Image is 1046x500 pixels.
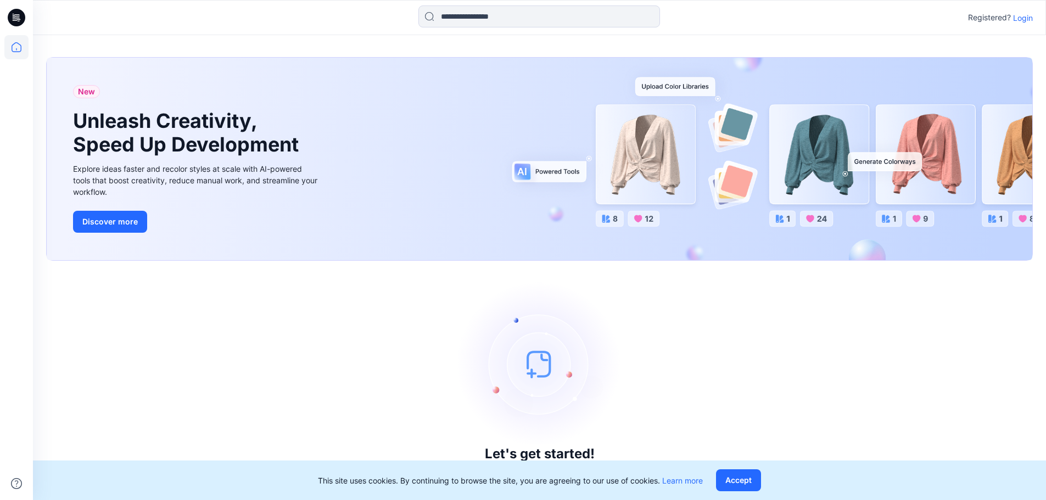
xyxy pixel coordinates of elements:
p: Registered? [968,11,1011,24]
span: New [78,85,95,98]
p: This site uses cookies. By continuing to browse the site, you are agreeing to our use of cookies. [318,475,703,486]
img: empty-state-image.svg [457,282,622,446]
a: Discover more [73,211,320,233]
button: Accept [716,469,761,491]
a: Learn more [662,476,703,485]
div: Explore ideas faster and recolor styles at scale with AI-powered tools that boost creativity, red... [73,163,320,198]
p: Login [1013,12,1033,24]
h3: Let's get started! [485,446,595,462]
h1: Unleash Creativity, Speed Up Development [73,109,304,156]
button: Discover more [73,211,147,233]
